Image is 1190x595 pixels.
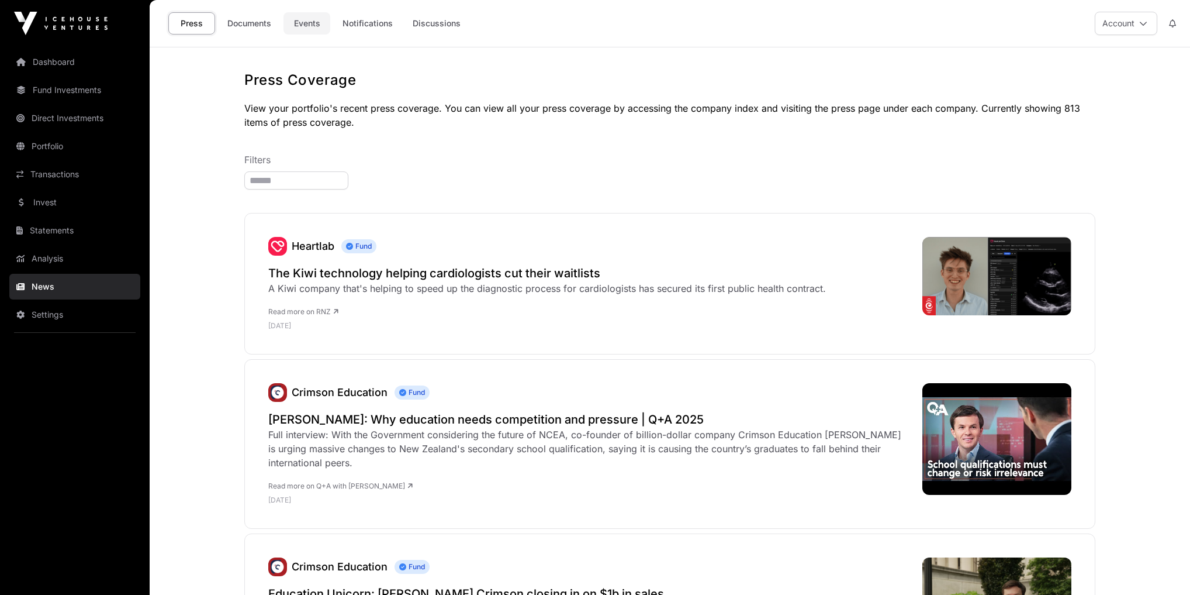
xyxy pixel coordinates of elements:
a: Dashboard [9,49,140,75]
a: Discussions [405,12,468,35]
a: Transactions [9,161,140,187]
button: Account [1095,12,1157,35]
img: hqdefault.jpg [922,383,1071,495]
img: unnamed.jpg [268,558,287,576]
span: Fund [395,560,430,574]
span: Fund [395,386,430,400]
a: Settings [9,302,140,328]
span: Fund [341,239,376,253]
img: 4K35P6U_HeartLab_jpg.png [922,237,1071,315]
a: Crimson Education [292,386,388,398]
a: Fund Investments [9,77,140,103]
a: Direct Investments [9,105,140,131]
a: Portfolio [9,133,140,159]
iframe: Chat Widget [1132,539,1190,595]
a: Analysis [9,246,140,271]
a: Statements [9,218,140,243]
a: Crimson Education [292,560,388,573]
a: Read more on Q+A with [PERSON_NAME] [268,481,413,490]
p: Filters [244,153,1095,167]
a: Documents [220,12,279,35]
a: Crimson Education [268,383,287,402]
img: output-onlinepngtools---2024-09-17T130428.988.png [268,237,287,256]
a: News [9,274,140,300]
p: [DATE] [268,321,826,331]
a: Notifications [335,12,400,35]
a: Events [283,12,330,35]
h1: Press Coverage [244,71,1095,90]
img: unnamed.jpg [268,383,287,402]
a: Crimson Education [268,558,287,576]
img: Icehouse Ventures Logo [14,12,108,35]
a: [PERSON_NAME]: Why education needs competition and pressure | Q+A 2025 [268,411,911,428]
a: The Kiwi technology helping cardiologists cut their waitlists [268,265,826,281]
a: Press [168,12,215,35]
div: Full interview: With the Government considering the future of NCEA, co-founder of billion-dollar ... [268,428,911,470]
p: View your portfolio's recent press coverage. You can view all your press coverage by accessing th... [244,101,1095,129]
div: A Kiwi company that's helping to speed up the diagnostic process for cardiologists has secured it... [268,281,826,295]
a: Invest [9,190,140,215]
a: Heartlab [292,240,334,252]
p: [DATE] [268,496,911,505]
a: Heartlab [268,237,287,256]
a: Read more on RNZ [268,307,338,316]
